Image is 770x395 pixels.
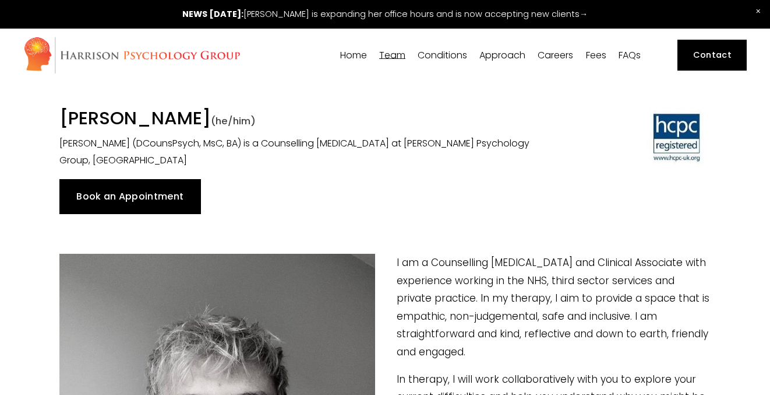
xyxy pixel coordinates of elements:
[586,50,606,61] a: Fees
[677,40,747,71] a: Contact
[59,135,543,169] p: [PERSON_NAME] (DCounsPsych, MsC, BA) is a Counselling [MEDICAL_DATA] at [PERSON_NAME] Psychology ...
[59,179,201,214] a: Book an Appointment
[211,114,256,128] span: (he/him)
[619,50,641,61] a: FAQs
[479,50,525,61] a: folder dropdown
[23,36,241,74] img: Harrison Psychology Group
[59,107,543,132] h1: [PERSON_NAME]
[379,51,405,60] span: Team
[59,254,711,361] p: I am a Counselling [MEDICAL_DATA] and Clinical Associate with experience working in the NHS, thir...
[418,51,467,60] span: Conditions
[418,50,467,61] a: folder dropdown
[479,51,525,60] span: Approach
[379,50,405,61] a: folder dropdown
[538,50,573,61] a: Careers
[340,50,367,61] a: Home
